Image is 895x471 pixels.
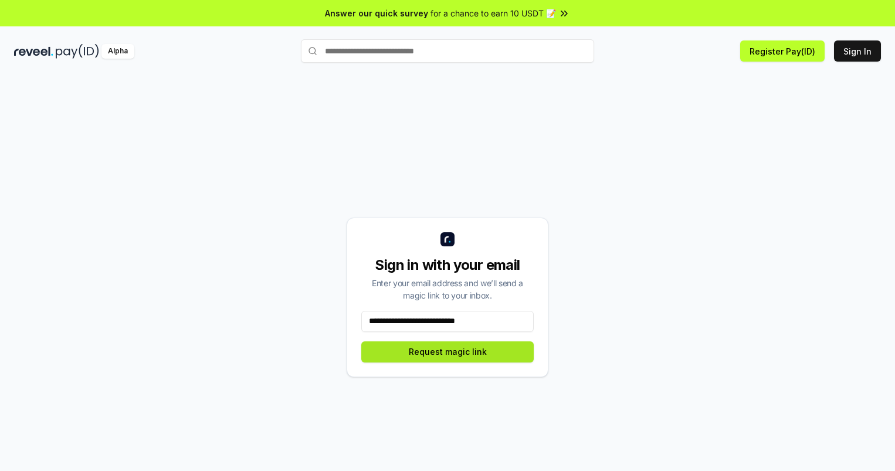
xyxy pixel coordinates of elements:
span: for a chance to earn 10 USDT 📝 [430,7,556,19]
img: pay_id [56,44,99,59]
img: logo_small [440,232,455,246]
div: Alpha [101,44,134,59]
button: Request magic link [361,341,534,362]
button: Sign In [834,40,881,62]
div: Sign in with your email [361,256,534,275]
span: Answer our quick survey [325,7,428,19]
button: Register Pay(ID) [740,40,825,62]
div: Enter your email address and we’ll send a magic link to your inbox. [361,277,534,301]
img: reveel_dark [14,44,53,59]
